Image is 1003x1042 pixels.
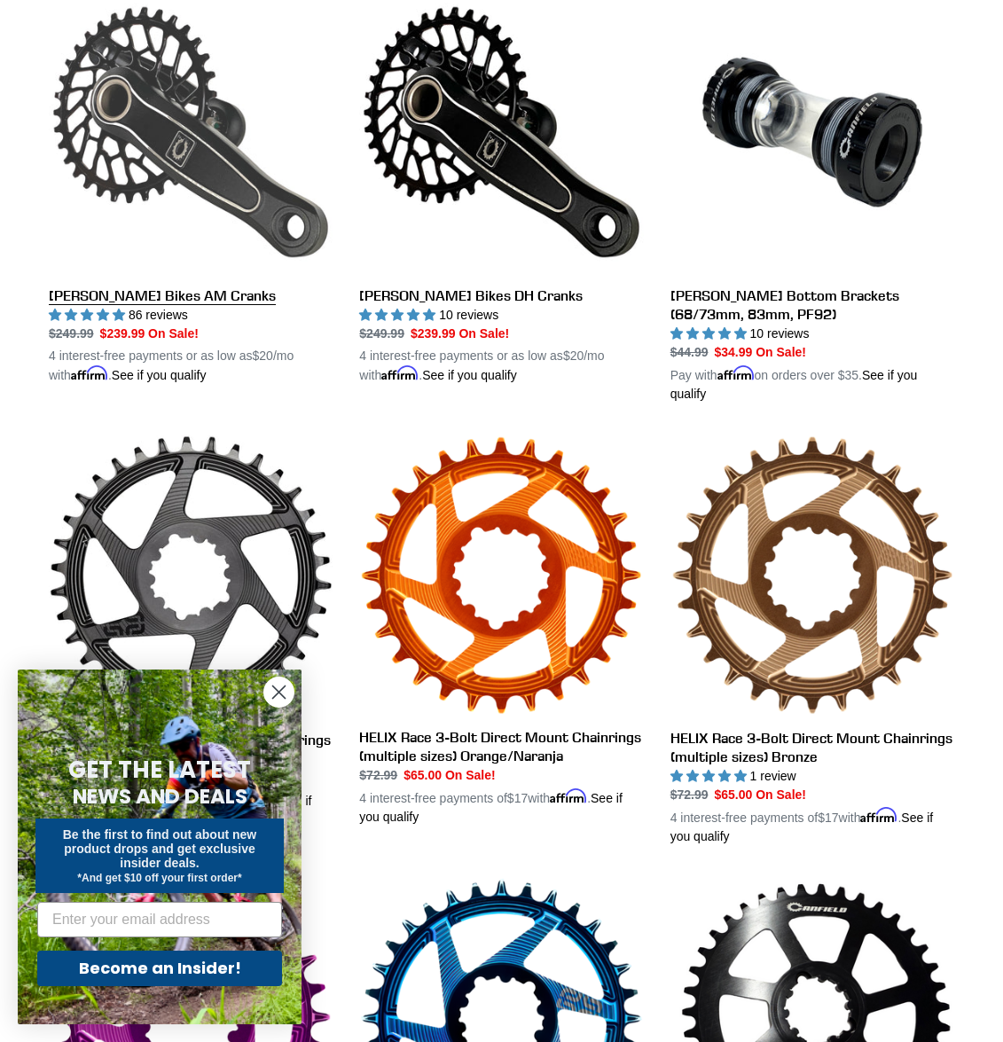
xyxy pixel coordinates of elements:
span: Be the first to find out about new product drops and get exclusive insider deals. [63,827,257,870]
button: Close dialog [263,677,294,708]
span: GET THE LATEST [68,754,251,786]
span: *And get $10 off your first order* [77,872,241,884]
button: Become an Insider! [37,951,282,986]
input: Enter your email address [37,902,282,937]
span: NEWS AND DEALS [73,782,247,811]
